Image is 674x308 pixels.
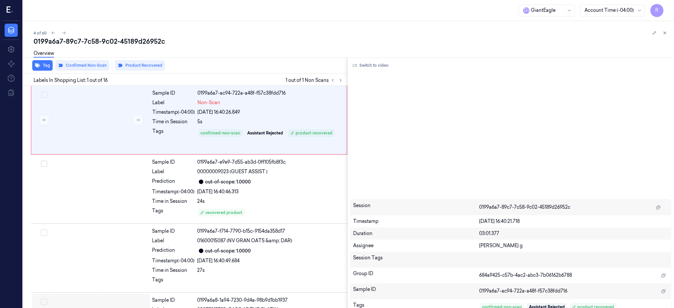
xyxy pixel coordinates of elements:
div: Time in Session [152,198,194,205]
div: Tags [152,128,195,138]
div: Tags [152,207,194,218]
div: Sample ID [152,90,195,97]
button: Select row [41,160,47,167]
div: Prediction [152,178,194,186]
div: Sample ID [152,228,194,235]
span: 00000009023 (GUEST ASSIST ) [197,168,268,175]
div: Timestamp [353,218,479,225]
div: recovered product [200,210,242,216]
div: Duration [353,230,479,237]
button: Switch to video [350,60,391,71]
div: Label [152,237,194,244]
div: Timestamp (-04:00) [152,109,195,116]
div: [DATE] 16:40:46.313 [197,188,343,195]
span: 0199a6a7-89c7-7c58-9c02-45189d26952c [479,204,570,211]
span: 0199a6a7-ac94-722a-a48f-f57c38fdd716 [479,288,567,295]
div: Timestamp (-04:00) [152,188,194,195]
div: [DATE] 16:40:49.684 [197,257,343,264]
div: 03:01.377 [479,230,668,237]
div: Group ID [353,270,479,281]
div: Assistant Rejected [247,130,283,136]
span: G i [523,7,530,14]
button: Product Recovered [115,60,165,71]
div: out-of-scope: 1.0000 [205,178,251,185]
div: Sample ID [353,286,479,296]
div: 0199a6a7-f714-7790-b15c-9154da358d17 [197,228,343,235]
div: Session Tags [353,254,479,265]
div: 0199a6a7-e9e9-7d55-ab3d-0ff105fb8f3c [197,159,343,166]
button: Confirmed Non-Scan [55,60,109,71]
span: Non-Scan [197,99,220,106]
div: 27s [197,267,343,274]
span: 01600015087 (NV GRAN OATS &amp; DAR) [197,237,292,244]
span: 4 of 60 [34,30,47,36]
span: 684a9425-c57b-4ac2-abc3-7b06162b6788 [479,272,572,279]
div: Timestamp (-04:00) [152,257,194,264]
div: Prediction [152,247,194,255]
a: Overview [34,50,54,58]
div: Time in Session [152,267,194,274]
div: 24s [197,198,343,205]
div: 5s [197,118,343,125]
div: product recovered [290,130,332,136]
span: Labels In Shopping List: 1 out of 16 [34,77,108,84]
div: out-of-scope: 1.0000 [205,248,251,254]
span: 1 out of 1 Non Scans [286,76,345,84]
button: Select row [41,91,48,98]
div: Time in Session [152,118,195,125]
div: 0199a6a7-89c7-7c58-9c02-45189d26952c [34,37,669,46]
div: Session [353,202,479,213]
button: Tag [32,60,53,71]
div: [DATE] 16:40:21.718 [479,218,668,225]
div: 0199a6a8-1a94-7230-9d4a-98b9d1bb1937 [197,297,343,304]
div: Assignee [353,242,479,249]
div: Sample ID [152,297,194,304]
div: Tags [152,276,194,287]
div: confirmed-non-scan [200,130,240,136]
div: 0199a6a7-ac94-722a-a48f-f57c38fdd716 [197,90,343,97]
div: Label [152,168,194,175]
div: Sample ID [152,159,194,166]
button: Select row [41,298,47,305]
div: [PERSON_NAME] g [479,242,668,249]
button: R [650,4,663,17]
div: Label [152,99,195,106]
button: Select row [41,229,47,236]
div: [DATE] 16:40:26.849 [197,109,343,116]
